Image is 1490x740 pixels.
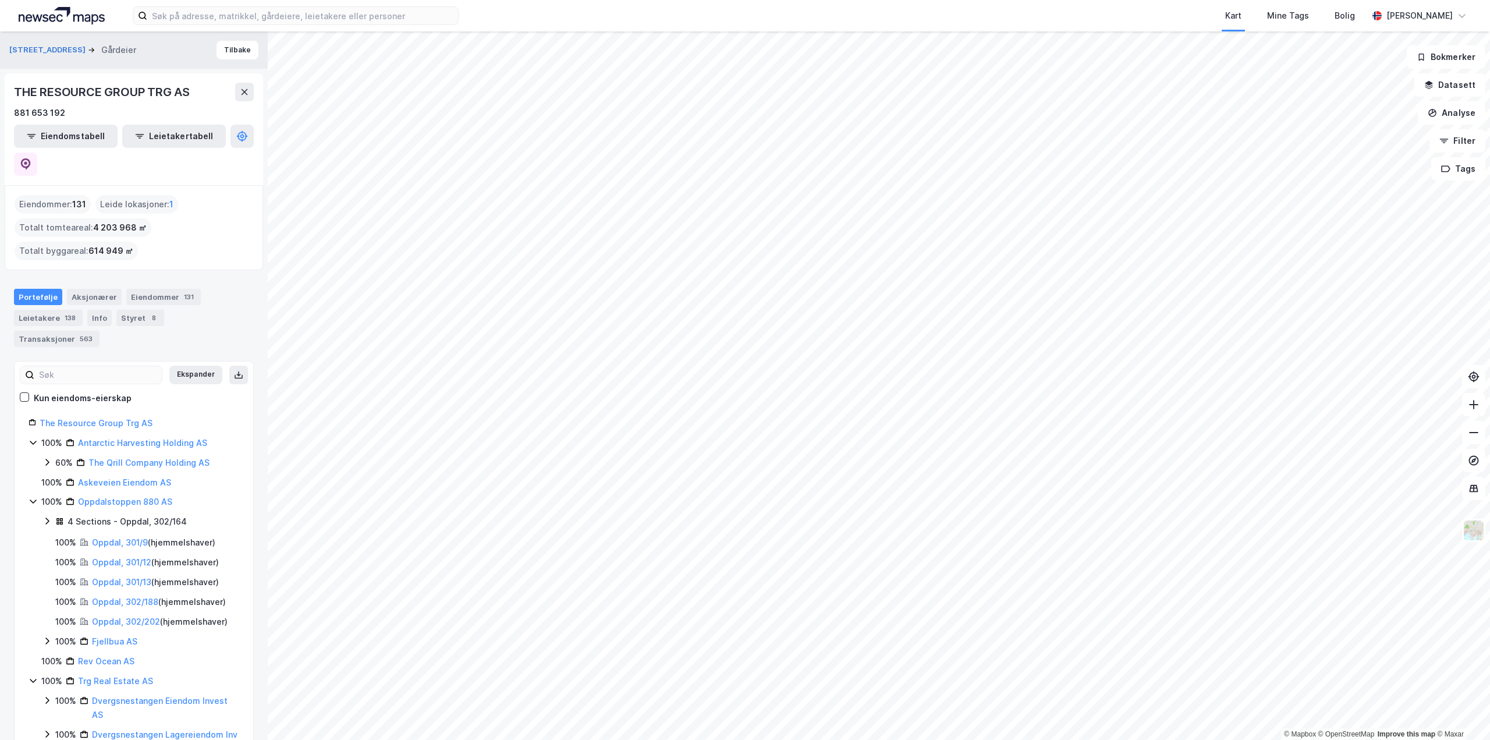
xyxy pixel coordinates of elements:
[55,694,76,708] div: 100%
[15,242,138,260] div: Totalt byggareal :
[14,289,62,305] div: Portefølje
[19,7,105,24] img: logo.a4113a55bc3d86da70a041830d287a7e.svg
[1284,730,1316,738] a: Mapbox
[95,195,178,214] div: Leide lokasjoner :
[78,656,134,666] a: Rev Ocean AS
[88,244,133,258] span: 614 949 ㎡
[92,557,151,567] a: Oppdal, 301/12
[148,312,159,324] div: 8
[34,366,162,384] input: Søk
[1431,157,1485,180] button: Tags
[147,7,458,24] input: Søk på adresse, matrikkel, gårdeiere, leietakere eller personer
[1386,9,1453,23] div: [PERSON_NAME]
[34,391,132,405] div: Kun eiendoms-eierskap
[182,291,196,303] div: 131
[1335,9,1355,23] div: Bolig
[55,555,76,569] div: 100%
[122,125,226,148] button: Leietakertabell
[116,310,164,326] div: Styret
[93,221,147,235] span: 4 203 968 ㎡
[55,456,73,470] div: 60%
[14,331,100,347] div: Transaksjoner
[92,636,137,646] a: Fjellbua AS
[55,575,76,589] div: 100%
[87,310,112,326] div: Info
[14,83,192,101] div: THE RESOURCE GROUP TRG AS
[1225,9,1241,23] div: Kart
[78,676,153,686] a: Trg Real Estate AS
[92,597,158,607] a: Oppdal, 302/188
[217,41,258,59] button: Tilbake
[1318,730,1375,738] a: OpenStreetMap
[92,555,219,569] div: ( hjemmelshaver )
[55,615,76,629] div: 100%
[40,418,152,428] a: The Resource Group Trg AS
[78,497,172,507] a: Oppdalstoppen 880 AS
[1378,730,1435,738] a: Improve this map
[92,577,151,587] a: Oppdal, 301/13
[101,43,136,57] div: Gårdeier
[14,106,65,120] div: 881 653 192
[126,289,201,305] div: Eiendommer
[68,515,187,529] div: 4 Sections - Oppdal, 302/164
[15,195,91,214] div: Eiendommer :
[92,696,228,720] a: Dvergsnestangen Eiendom Invest AS
[92,536,215,550] div: ( hjemmelshaver )
[92,595,226,609] div: ( hjemmelshaver )
[55,536,76,550] div: 100%
[41,436,62,450] div: 100%
[77,333,95,345] div: 563
[92,537,148,547] a: Oppdal, 301/9
[78,438,207,448] a: Antarctic Harvesting Holding AS
[92,575,219,589] div: ( hjemmelshaver )
[1463,519,1485,541] img: Z
[92,615,228,629] div: ( hjemmelshaver )
[1267,9,1309,23] div: Mine Tags
[55,635,76,649] div: 100%
[1407,45,1485,69] button: Bokmerker
[62,312,78,324] div: 138
[169,366,222,384] button: Ekspander
[72,197,86,211] span: 131
[41,654,62,668] div: 100%
[88,458,210,468] a: The Qrill Company Holding AS
[67,289,122,305] div: Aksjonærer
[41,495,62,509] div: 100%
[14,310,83,326] div: Leietakere
[9,44,88,56] button: [STREET_ADDRESS]
[15,218,151,237] div: Totalt tomteareal :
[14,125,118,148] button: Eiendomstabell
[41,674,62,688] div: 100%
[92,617,160,626] a: Oppdal, 302/202
[1414,73,1485,97] button: Datasett
[78,477,171,487] a: Askeveien Eiendom AS
[41,476,62,490] div: 100%
[1432,684,1490,740] iframe: Chat Widget
[1418,101,1485,125] button: Analyse
[169,197,173,211] span: 1
[55,595,76,609] div: 100%
[1429,129,1485,153] button: Filter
